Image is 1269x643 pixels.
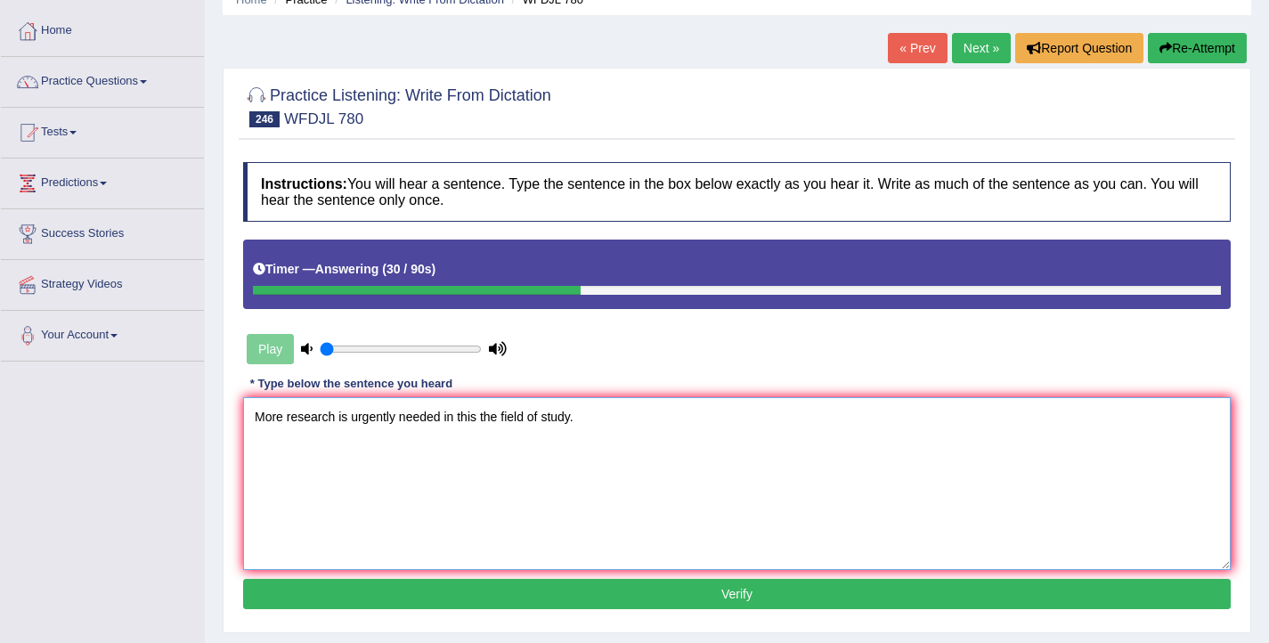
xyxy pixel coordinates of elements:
[1148,33,1247,63] button: Re-Attempt
[1,311,204,355] a: Your Account
[1,209,204,254] a: Success Stories
[1,57,204,102] a: Practice Questions
[1,260,204,305] a: Strategy Videos
[315,262,379,276] b: Answering
[243,579,1231,609] button: Verify
[243,162,1231,222] h4: You will hear a sentence. Type the sentence in the box below exactly as you hear it. Write as muc...
[952,33,1011,63] a: Next »
[1,6,204,51] a: Home
[1,159,204,203] a: Predictions
[432,262,436,276] b: )
[243,83,551,127] h2: Practice Listening: Write From Dictation
[284,110,363,127] small: WFDJL 780
[1015,33,1143,63] button: Report Question
[386,262,432,276] b: 30 / 90s
[382,262,386,276] b: (
[261,176,347,191] b: Instructions:
[1,108,204,152] a: Tests
[249,111,280,127] span: 246
[243,376,460,393] div: * Type below the sentence you heard
[253,263,435,276] h5: Timer —
[888,33,947,63] a: « Prev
